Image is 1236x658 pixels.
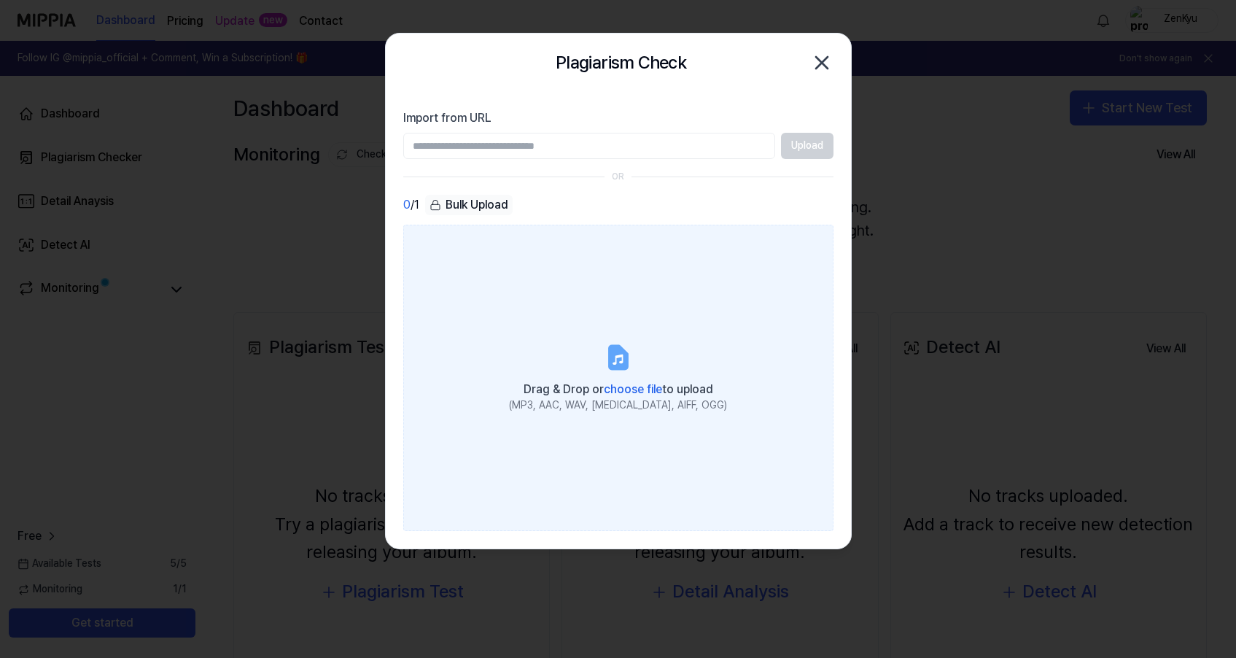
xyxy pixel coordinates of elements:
button: Bulk Upload [425,195,513,216]
h2: Plagiarism Check [556,49,686,77]
div: Bulk Upload [425,195,513,215]
span: choose file [604,382,662,396]
div: OR [612,171,624,183]
span: 0 [403,196,411,214]
div: (MP3, AAC, WAV, [MEDICAL_DATA], AIFF, OGG) [509,398,727,413]
div: / 1 [403,195,419,216]
label: Import from URL [403,109,833,127]
span: Drag & Drop or to upload [524,382,713,396]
